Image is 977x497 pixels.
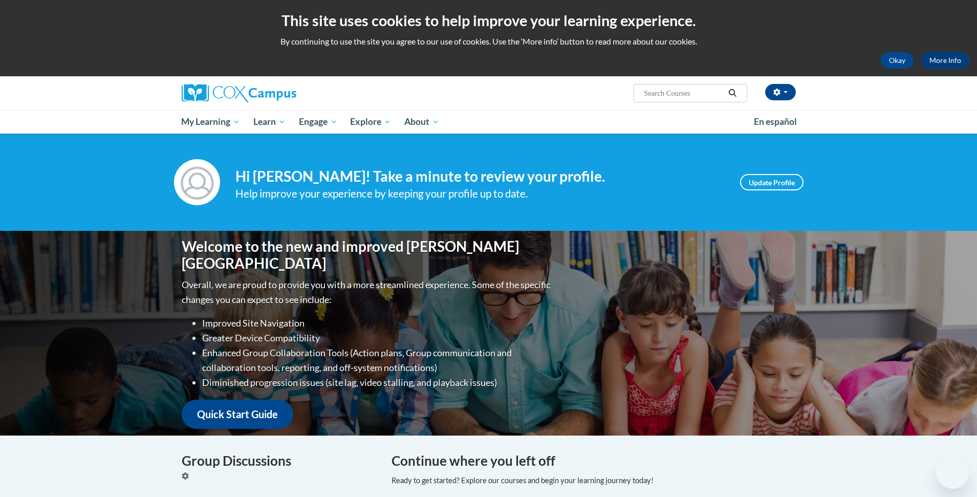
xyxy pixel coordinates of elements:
img: Profile Image [174,159,220,205]
span: Learn [253,116,286,128]
span: My Learning [181,116,240,128]
h1: Welcome to the new and improved [PERSON_NAME][GEOGRAPHIC_DATA] [182,238,553,272]
p: By continuing to use the site you agree to our use of cookies. Use the ‘More info’ button to read... [8,36,969,47]
iframe: Button to launch messaging window [936,456,969,489]
button: Search [725,87,740,99]
input: Search Courses [643,87,725,99]
button: Okay [881,52,914,69]
a: My Learning [175,110,247,134]
button: Account Settings [765,84,796,100]
h4: Group Discussions [182,451,376,471]
h2: This site uses cookies to help improve your learning experience. [8,10,969,31]
p: Overall, we are proud to provide you with a more streamlined experience. Some of the specific cha... [182,277,553,307]
a: About [398,110,446,134]
a: Cox Campus [182,84,376,102]
a: Engage [292,110,344,134]
li: Greater Device Compatibility [202,331,553,345]
li: Enhanced Group Collaboration Tools (Action plans, Group communication and collaboration tools, re... [202,345,553,375]
h4: Continue where you left off [392,451,796,471]
li: Diminished progression issues (site lag, video stalling, and playback issues) [202,375,553,390]
li: Improved Site Navigation [202,316,553,331]
h4: Hi [PERSON_NAME]! Take a minute to review your profile. [235,168,725,185]
a: En español [747,111,804,133]
div: Help improve your experience by keeping your profile up to date. [235,185,725,202]
span: About [404,116,439,128]
a: More Info [921,52,969,69]
a: Learn [247,110,292,134]
a: Quick Start Guide [182,400,293,429]
span: Engage [299,116,337,128]
span: Explore [350,116,391,128]
a: Update Profile [740,174,804,190]
span: En español [754,116,797,127]
img: Cox Campus [182,84,296,102]
div: Main menu [166,110,811,134]
a: Explore [343,110,398,134]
